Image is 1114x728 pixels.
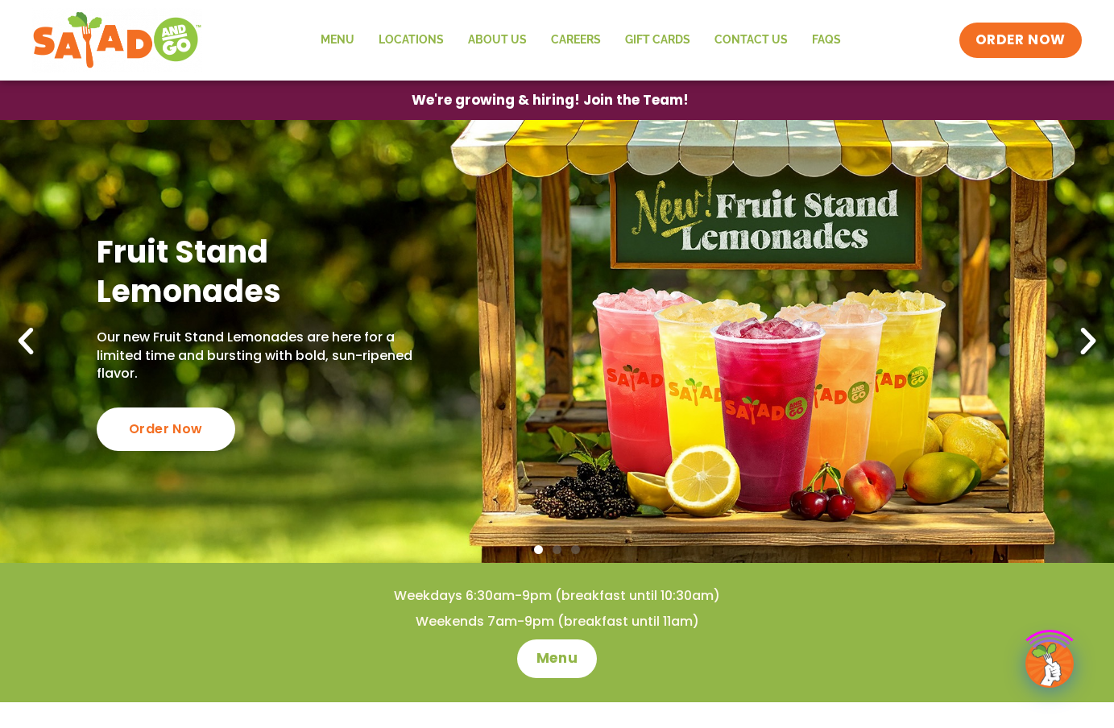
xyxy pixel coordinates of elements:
div: Order Now [97,407,235,451]
nav: Menu [309,22,853,59]
span: Go to slide 2 [553,545,561,554]
h2: Fruit Stand Lemonades [97,232,433,312]
div: Next slide [1071,324,1106,359]
a: ORDER NOW [959,23,1082,58]
span: Go to slide 1 [534,545,543,554]
a: We're growing & hiring! Join the Team! [387,81,713,119]
h4: Weekdays 6:30am-9pm (breakfast until 10:30am) [32,587,1082,605]
a: Menu [517,639,597,678]
a: Contact Us [702,22,800,59]
img: new-SAG-logo-768×292 [32,8,202,72]
a: About Us [456,22,539,59]
a: Careers [539,22,613,59]
p: Our new Fruit Stand Lemonades are here for a limited time and bursting with bold, sun-ripened fla... [97,329,433,383]
a: Menu [309,22,367,59]
span: We're growing & hiring! Join the Team! [412,93,689,107]
a: GIFT CARDS [613,22,702,59]
div: Previous slide [8,324,43,359]
a: FAQs [800,22,853,59]
span: Menu [536,649,578,668]
h4: Weekends 7am-9pm (breakfast until 11am) [32,613,1082,631]
span: Go to slide 3 [571,545,580,554]
span: ORDER NOW [975,31,1066,50]
a: Locations [367,22,456,59]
